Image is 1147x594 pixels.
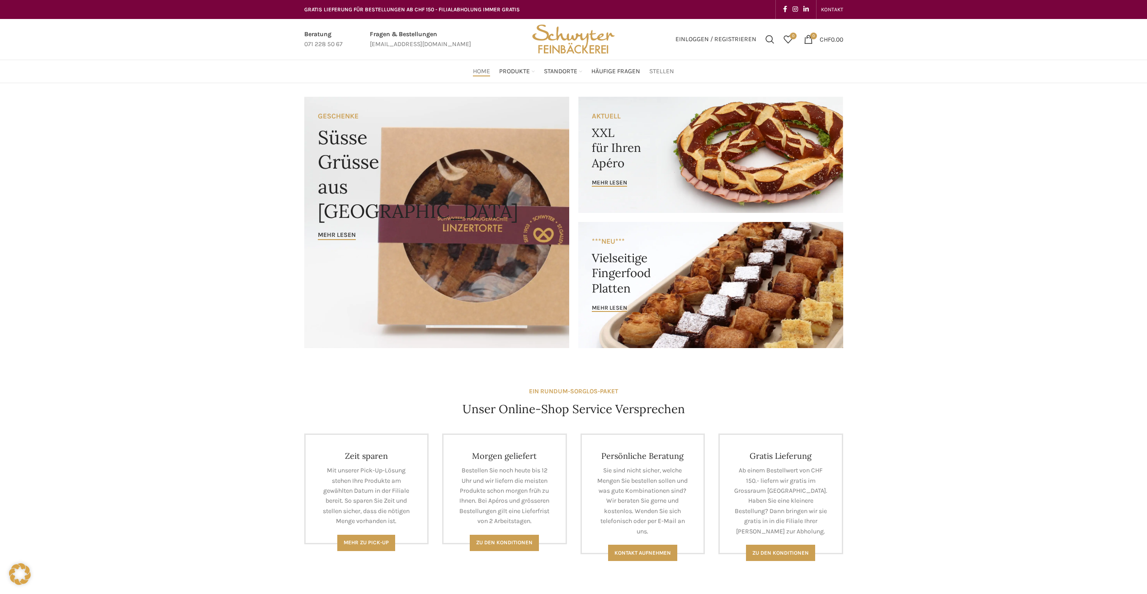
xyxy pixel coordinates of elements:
[544,62,582,80] a: Standorte
[300,62,848,80] div: Main navigation
[675,36,756,42] span: Einloggen / Registrieren
[649,67,674,76] span: Stellen
[790,33,797,39] span: 0
[821,6,843,13] span: KONTAKT
[595,451,690,461] h4: Persönliche Beratung
[649,62,674,80] a: Stellen
[608,545,677,561] a: Kontakt aufnehmen
[470,535,539,551] a: Zu den Konditionen
[473,67,490,76] span: Home
[304,29,343,50] a: Infobox link
[499,67,530,76] span: Produkte
[671,30,761,48] a: Einloggen / Registrieren
[319,466,414,526] p: Mit unserer Pick-Up-Lösung stehen Ihre Produkte am gewählten Datum in der Filiale bereit. So spar...
[820,35,831,43] span: CHF
[476,539,533,546] span: Zu den Konditionen
[463,401,685,417] h4: Unser Online-Shop Service Versprechen
[801,3,812,16] a: Linkedin social link
[733,466,828,537] p: Ab einem Bestellwert von CHF 150.- liefern wir gratis im Grossraum [GEOGRAPHIC_DATA]. Haben Sie e...
[790,3,801,16] a: Instagram social link
[733,451,828,461] h4: Gratis Lieferung
[304,97,569,348] a: Banner link
[752,550,809,556] span: Zu den konditionen
[746,545,815,561] a: Zu den konditionen
[304,6,520,13] span: GRATIS LIEFERUNG FÜR BESTELLUNGEN AB CHF 150 - FILIALABHOLUNG IMMER GRATIS
[761,30,779,48] a: Suchen
[817,0,848,19] div: Secondary navigation
[578,97,843,213] a: Banner link
[529,19,618,60] img: Bäckerei Schwyter
[810,33,817,39] span: 0
[344,539,389,546] span: Mehr zu Pick-Up
[591,62,640,80] a: Häufige Fragen
[614,550,671,556] span: Kontakt aufnehmen
[499,62,535,80] a: Produkte
[799,30,848,48] a: 0 CHF0.00
[337,535,395,551] a: Mehr zu Pick-Up
[779,30,797,48] a: 0
[779,30,797,48] div: Meine Wunschliste
[473,62,490,80] a: Home
[578,222,843,348] a: Banner link
[820,35,843,43] bdi: 0.00
[457,451,552,461] h4: Morgen geliefert
[457,466,552,526] p: Bestellen Sie noch heute bis 12 Uhr und wir liefern die meisten Produkte schon morgen früh zu Ihn...
[595,466,690,537] p: Sie sind nicht sicher, welche Mengen Sie bestellen sollen und was gute Kombinationen sind? Wir be...
[319,451,414,461] h4: Zeit sparen
[529,387,618,395] strong: EIN RUNDUM-SORGLOS-PAKET
[591,67,640,76] span: Häufige Fragen
[821,0,843,19] a: KONTAKT
[780,3,790,16] a: Facebook social link
[544,67,577,76] span: Standorte
[370,29,471,50] a: Infobox link
[529,35,618,42] a: Site logo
